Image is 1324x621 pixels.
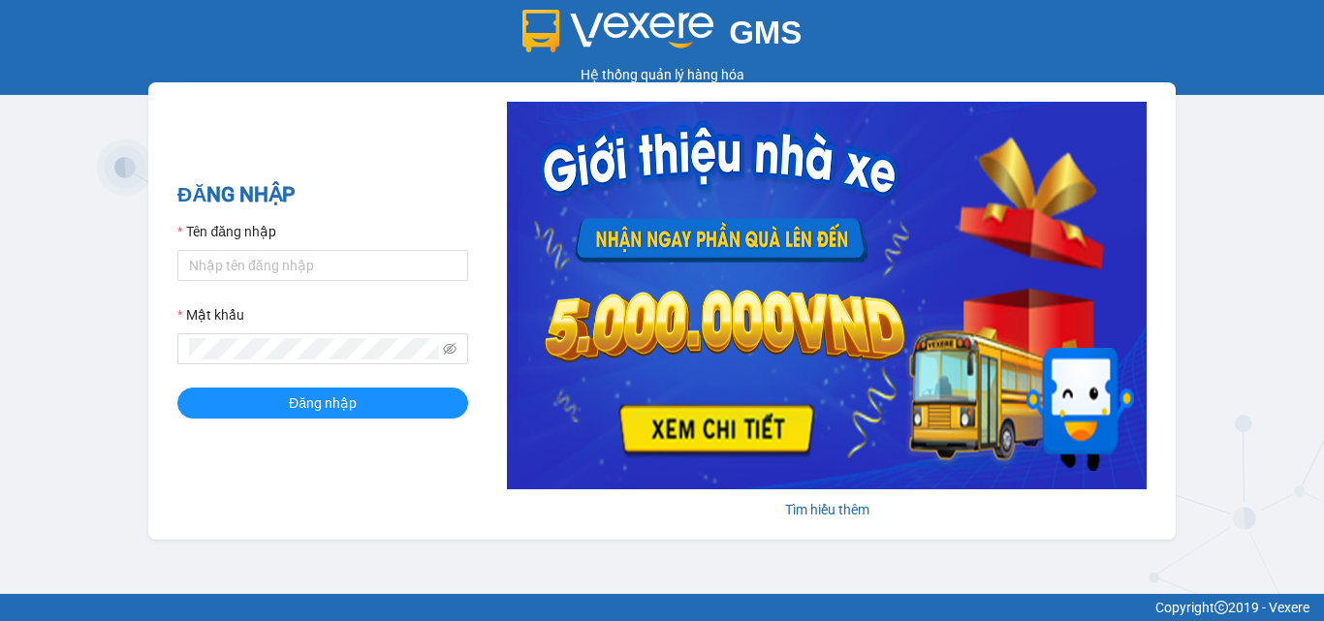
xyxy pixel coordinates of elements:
div: Hệ thống quản lý hàng hóa [5,64,1319,85]
a: GMS [522,29,803,45]
button: Đăng nhập [177,388,468,419]
label: Mật khẩu [177,304,244,326]
img: banner-0 [507,102,1147,489]
h2: ĐĂNG NHẬP [177,179,468,211]
label: Tên đăng nhập [177,221,276,242]
input: Tên đăng nhập [177,250,468,281]
input: Mật khẩu [189,338,439,359]
div: Tìm hiểu thêm [507,499,1147,520]
div: Copyright 2019 - Vexere [15,597,1309,618]
span: Đăng nhập [289,392,357,414]
span: GMS [729,15,802,50]
span: eye-invisible [443,342,457,356]
img: logo 2 [522,10,714,52]
span: copyright [1214,601,1228,614]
